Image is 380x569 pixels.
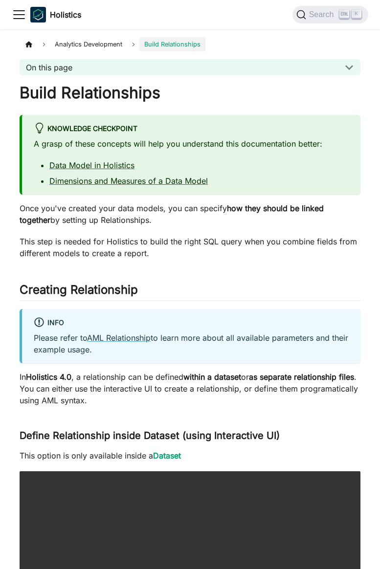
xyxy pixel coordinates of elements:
[20,450,360,461] p: This option is only available inside a
[49,176,208,186] a: Dimensions and Measures of a Data Model
[34,317,349,329] div: info
[249,372,354,382] strong: as separate relationship files
[352,10,361,19] kbd: K
[153,451,181,460] a: Dataset
[20,371,360,406] p: In , a relationship can be defined or . You can either use the interactive UI to create a relatio...
[306,10,340,19] span: Search
[139,37,205,51] span: Build Relationships
[49,160,134,170] a: Data Model in Holistics
[30,7,46,22] img: Holistics
[20,203,324,225] strong: how they should be linked together
[20,59,360,75] button: On this page
[20,37,360,51] nav: Breadcrumbs
[34,332,349,355] p: Please refer to to learn more about all available parameters and their example usage.
[20,430,360,442] h3: Define Relationship inside Dataset (using Interactive UI)
[26,372,71,382] strong: Holistics 4.0
[87,333,151,343] a: AML Relationship
[20,283,360,301] h2: Creating Relationship
[20,37,38,51] a: Home page
[50,9,81,21] b: Holistics
[12,7,26,22] button: Toggle navigation bar
[20,202,360,226] p: Once you've created your data models, you can specify by setting up Relationships.
[292,6,368,23] button: Search (Ctrl+K)
[50,37,127,51] span: Analytics Development
[34,138,349,150] p: A grasp of these concepts will help you understand this documentation better:
[20,236,360,259] p: This step is needed for Holistics to build the right SQL query when you combine fields from diffe...
[183,372,241,382] strong: within a dataset
[20,83,360,103] h1: Build Relationships
[30,7,81,22] a: HolisticsHolistics
[34,123,349,135] div: Knowledge Checkpoint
